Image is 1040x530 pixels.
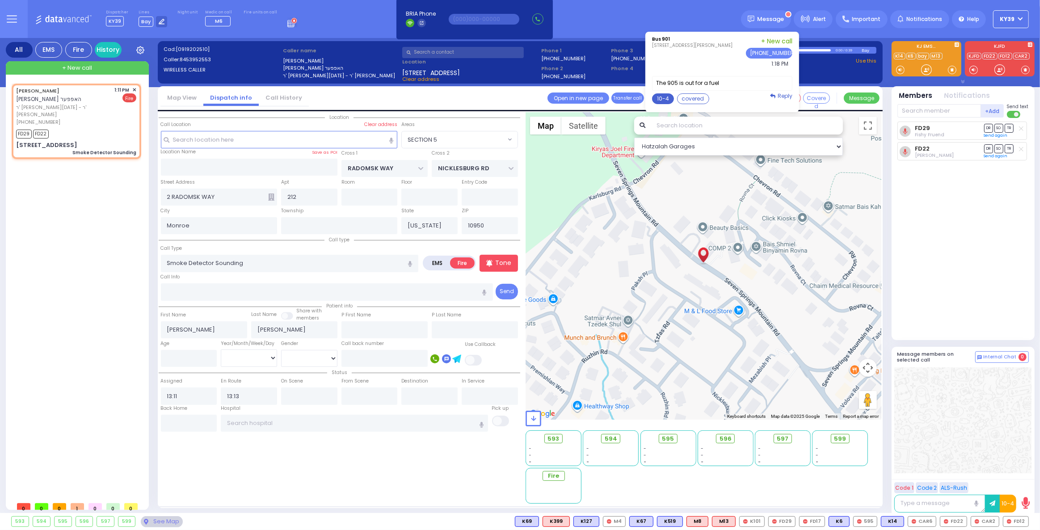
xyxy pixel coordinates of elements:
[106,503,120,510] span: 0
[739,516,765,527] div: K101
[605,434,617,443] span: 594
[930,53,943,59] a: M13
[603,516,626,527] div: M4
[915,152,954,159] span: Chaim Stern
[977,355,982,360] img: comment-alt.png
[161,179,195,186] label: Street Address
[401,131,518,148] span: SECTION 5
[164,46,280,53] label: Cad:
[283,64,399,72] label: [PERSON_NAME] האפפער
[76,517,93,526] div: 596
[652,42,733,49] div: [STREET_ADDRESS][PERSON_NAME]
[35,13,95,25] img: Logo
[916,482,938,493] button: Code 2
[139,17,153,27] span: Bay
[543,516,570,527] div: K399
[312,149,337,156] label: Save as POI
[993,10,1029,28] button: KY39
[402,131,505,147] span: SECTION 5
[881,516,904,527] div: BLS
[432,311,461,319] label: P Last Name
[586,458,589,465] span: -
[35,42,62,58] div: EMS
[758,458,761,465] span: -
[1019,353,1027,361] span: 0
[161,378,183,385] label: Assigned
[401,179,412,186] label: Floor
[701,445,703,452] span: -
[644,445,646,452] span: -
[816,452,818,458] span: -
[859,359,877,377] button: Map camera controls
[180,56,211,63] span: 8453952553
[462,179,487,186] label: Entry Code
[221,378,241,385] label: En Route
[940,516,967,527] div: FD22
[88,503,102,510] span: 0
[62,63,92,72] span: + New call
[561,117,606,135] button: Show satellite imagery
[161,245,182,252] label: Call Type
[892,44,961,50] label: KJ EMS...
[657,516,683,527] div: K519
[161,273,180,281] label: Call Info
[1005,144,1014,153] span: TR
[611,65,678,72] span: Phone 4
[1013,53,1030,59] a: CAR2
[644,458,646,465] span: -
[71,503,84,510] span: 1
[894,53,905,59] a: K14
[106,16,124,26] span: KY39
[1007,519,1011,524] img: red-radio-icon.svg
[662,434,674,443] span: 595
[967,53,981,59] a: KJFD
[743,519,748,524] img: red-radio-icon.svg
[777,434,789,443] span: 597
[408,135,437,144] span: SECTION 5
[712,516,736,527] div: M13
[758,445,761,452] span: -
[6,42,33,58] div: All
[465,341,496,348] label: Use Callback
[106,10,128,15] label: Dispatcher
[770,92,792,100] a: Reply
[984,153,1008,159] a: Send again
[761,37,792,46] a: + New call
[981,104,1004,118] button: +Add
[1005,124,1014,132] span: TR
[677,93,709,104] button: covered
[164,56,280,63] label: Caller:
[912,519,916,524] img: red-radio-icon.svg
[845,45,853,55] div: 0:39
[856,57,876,65] a: Use this
[915,125,930,131] a: FD29
[844,93,880,104] button: Message
[541,47,608,55] span: Phone 1
[686,516,708,527] div: ALS KJ
[573,516,599,527] div: K127
[897,104,981,118] input: Search member
[701,452,703,458] span: -
[543,516,570,527] div: ALS
[529,452,532,458] span: -
[586,452,589,458] span: -
[573,516,599,527] div: BLS
[984,133,1008,138] a: Send again
[897,351,975,363] h5: Message members on selected call
[843,45,845,55] div: /
[141,516,183,527] div: See map
[944,519,948,524] img: red-radio-icon.svg
[401,378,428,385] label: Destination
[221,415,488,432] input: Search hospital
[998,53,1012,59] a: FD12
[449,14,519,25] input: (000)000-00000
[16,118,60,126] span: [PHONE_NUMBER]
[251,311,277,318] label: Last Name
[816,445,818,452] span: -
[894,482,914,493] button: Code 1
[161,207,170,215] label: City
[899,91,933,101] button: Members
[853,516,877,527] div: 595
[657,516,683,527] div: BLS
[322,303,357,309] span: Patient info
